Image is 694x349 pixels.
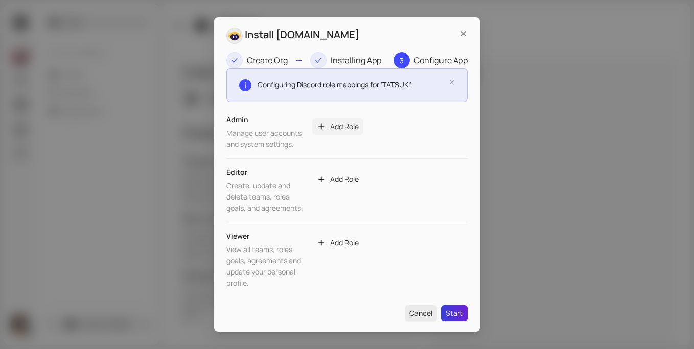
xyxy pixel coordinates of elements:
div: Create Org [247,52,296,68]
button: Add Role [312,235,363,251]
span: Cancel [409,308,432,319]
button: Close [455,26,472,42]
span: check [231,57,238,64]
span: info-circle [239,79,251,91]
div: Install [DOMAIN_NAME] [226,28,443,44]
span: Add Role [330,121,359,132]
span: check [315,57,322,64]
span: Configuring Discord role mappings for ' TATSUKI ' [258,80,411,89]
div: Create, update and delete teams, roles, goals, and agreements. [226,180,304,214]
img: collabland.png [227,28,242,43]
button: close [449,79,455,86]
button: Add Role [312,171,363,187]
span: Start [446,308,463,319]
div: Viewer [226,231,304,242]
div: Installing App [331,52,389,68]
div: Admin [226,114,304,126]
div: Manage user accounts and system settings. [226,128,304,150]
div: View all teams, roles, goals, agreements and update your personal profile. [226,244,304,289]
span: Add Role [330,173,359,185]
button: Add Role [312,118,363,135]
button: Cancel [405,305,437,321]
button: Start [441,305,468,321]
span: Add Role [330,237,359,248]
div: Configure App [414,52,468,68]
div: Editor [226,167,304,178]
span: close [449,79,455,85]
span: 3 [400,56,404,65]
